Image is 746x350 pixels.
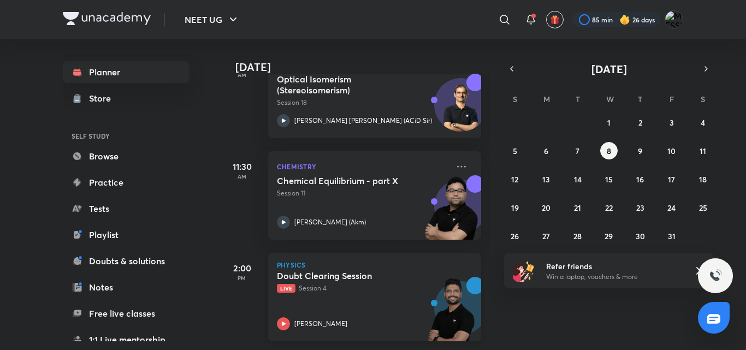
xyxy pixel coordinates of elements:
button: October 27, 2025 [537,227,555,245]
abbr: October 18, 2025 [699,174,707,185]
h4: [DATE] [235,61,492,74]
button: October 28, 2025 [569,227,587,245]
p: Win a laptop, vouchers & more [546,272,680,282]
abbr: Thursday [638,94,642,104]
button: October 1, 2025 [600,114,618,131]
button: avatar [546,11,564,28]
button: October 21, 2025 [569,199,587,216]
div: Store [89,92,117,105]
a: Free live classes [63,302,190,324]
img: Avatar [435,84,487,137]
abbr: October 1, 2025 [607,117,611,128]
a: Doubts & solutions [63,250,190,272]
abbr: October 31, 2025 [668,231,676,241]
img: streak [619,14,630,25]
button: October 12, 2025 [506,170,524,188]
a: Store [63,87,190,109]
abbr: October 17, 2025 [668,174,675,185]
abbr: October 28, 2025 [573,231,582,241]
span: [DATE] [591,62,627,76]
abbr: October 14, 2025 [574,174,582,185]
abbr: Friday [670,94,674,104]
button: October 19, 2025 [506,199,524,216]
button: October 2, 2025 [631,114,649,131]
h6: Refer friends [546,260,680,272]
button: October 6, 2025 [537,142,555,159]
abbr: October 22, 2025 [605,203,613,213]
p: AM [220,173,264,180]
button: October 18, 2025 [694,170,712,188]
abbr: Sunday [513,94,517,104]
abbr: October 23, 2025 [636,203,644,213]
abbr: October 19, 2025 [511,203,519,213]
abbr: October 24, 2025 [667,203,676,213]
abbr: October 20, 2025 [542,203,550,213]
a: Browse [63,145,190,167]
abbr: October 13, 2025 [542,174,550,185]
button: October 24, 2025 [663,199,680,216]
button: October 23, 2025 [631,199,649,216]
button: October 14, 2025 [569,170,587,188]
abbr: October 2, 2025 [638,117,642,128]
abbr: October 21, 2025 [574,203,581,213]
button: October 9, 2025 [631,142,649,159]
button: October 26, 2025 [506,227,524,245]
abbr: October 9, 2025 [638,146,642,156]
button: October 5, 2025 [506,142,524,159]
abbr: October 15, 2025 [605,174,613,185]
p: Session 18 [277,98,448,108]
h5: 11:30 [220,160,264,173]
button: October 10, 2025 [663,142,680,159]
img: unacademy [421,175,481,251]
p: AM [220,72,264,78]
abbr: October 29, 2025 [605,231,613,241]
h5: Chemical Equilibrium - part X [277,175,413,186]
abbr: October 26, 2025 [511,231,519,241]
abbr: October 6, 2025 [544,146,548,156]
abbr: Monday [543,94,550,104]
h5: Doubt Clearing Session [277,270,413,281]
button: October 4, 2025 [694,114,712,131]
abbr: October 8, 2025 [607,146,611,156]
button: October 16, 2025 [631,170,649,188]
img: ttu [709,269,722,282]
a: Playlist [63,224,190,246]
p: [PERSON_NAME] [294,319,347,329]
button: October 7, 2025 [569,142,587,159]
h6: SELF STUDY [63,127,190,145]
abbr: October 16, 2025 [636,174,644,185]
button: NEET UG [178,9,246,31]
abbr: October 10, 2025 [667,146,676,156]
button: October 30, 2025 [631,227,649,245]
abbr: October 3, 2025 [670,117,674,128]
abbr: October 27, 2025 [542,231,550,241]
abbr: October 25, 2025 [699,203,707,213]
a: Tests [63,198,190,220]
p: PM [220,275,264,281]
p: [PERSON_NAME] (Akm) [294,217,366,227]
abbr: October 11, 2025 [700,146,706,156]
abbr: October 4, 2025 [701,117,705,128]
img: referral [513,260,535,282]
img: MESSI [665,10,683,29]
abbr: October 12, 2025 [511,174,518,185]
button: October 22, 2025 [600,199,618,216]
button: October 15, 2025 [600,170,618,188]
img: Company Logo [63,12,151,25]
h5: Optical Isomerism (Stereoisomerism) [277,74,413,96]
button: October 20, 2025 [537,199,555,216]
button: October 17, 2025 [663,170,680,188]
a: Company Logo [63,12,151,28]
span: Live [277,284,295,293]
button: October 25, 2025 [694,199,712,216]
abbr: October 5, 2025 [513,146,517,156]
abbr: Saturday [701,94,705,104]
button: October 13, 2025 [537,170,555,188]
button: October 11, 2025 [694,142,712,159]
abbr: Wednesday [606,94,614,104]
abbr: October 30, 2025 [636,231,645,241]
button: [DATE] [519,61,698,76]
a: Notes [63,276,190,298]
p: Physics [277,262,472,268]
button: October 29, 2025 [600,227,618,245]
